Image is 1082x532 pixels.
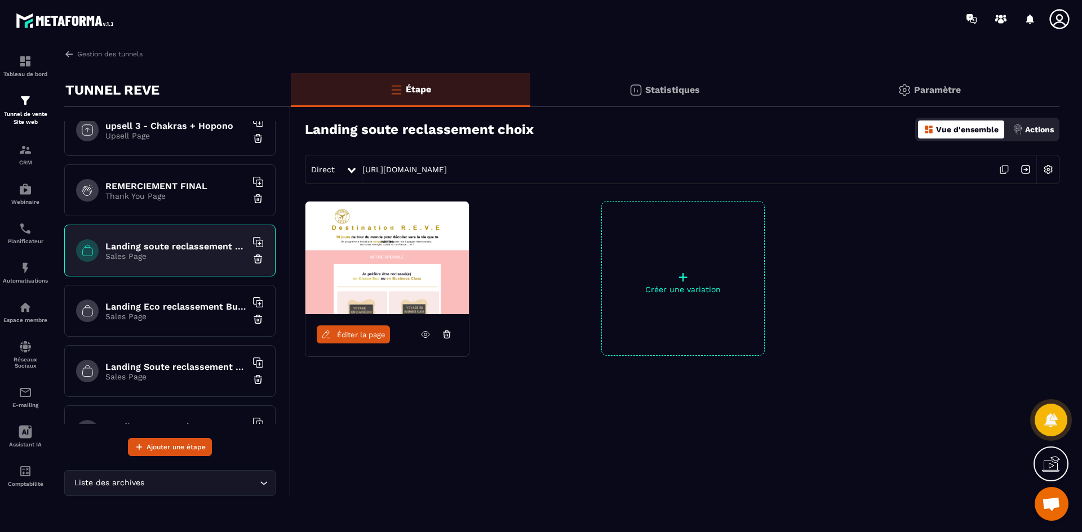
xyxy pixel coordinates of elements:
[3,86,48,135] a: formationformationTunnel de vente Site web
[3,71,48,77] p: Tableau de bord
[105,252,246,261] p: Sales Page
[3,356,48,369] p: Réseaux Sociaux
[252,133,264,144] img: trash
[1025,125,1054,134] p: Actions
[105,361,246,372] h6: Landing Soute reclassement Eco paiement
[252,374,264,385] img: trash
[252,253,264,265] img: trash
[3,213,48,253] a: schedulerschedulerPlanificateur
[602,269,764,285] p: +
[19,301,32,314] img: automations
[317,325,390,343] a: Éditer la page
[898,83,911,97] img: setting-gr.5f69749f.svg
[362,165,447,174] a: [URL][DOMAIN_NAME]
[19,222,32,235] img: scheduler
[3,159,48,166] p: CRM
[128,438,212,456] button: Ajouter une étape
[105,312,246,321] p: Sales Page
[3,402,48,408] p: E-mailing
[105,422,246,432] h6: Landing Soute reclassement Business paiement
[3,135,48,174] a: formationformationCRM
[64,470,276,496] div: Search for option
[105,120,246,131] h6: upsell 3 - Chakras + Hopono
[3,481,48,487] p: Comptabilité
[3,253,48,292] a: automationsautomationsAutomatisations
[19,464,32,478] img: accountant
[1037,159,1059,180] img: setting-w.858f3a88.svg
[19,182,32,196] img: automations
[3,238,48,244] p: Planificateur
[914,84,961,95] p: Paramètre
[16,10,117,31] img: logo
[406,84,431,95] p: Étape
[3,199,48,205] p: Webinaire
[105,181,246,191] h6: REMERCIEMENT FINAL
[19,340,32,354] img: social-network
[305,202,469,314] img: image
[147,441,206,453] span: Ajouter une étape
[3,456,48,495] a: accountantaccountantComptabilité
[65,79,159,101] p: TUNNEL REVE
[311,165,335,174] span: Direct
[105,372,246,381] p: Sales Page
[3,332,48,377] a: social-networksocial-networkRéseaux Sociaux
[629,83,642,97] img: stats.20deebd0.svg
[64,49,74,59] img: arrow
[72,477,147,489] span: Liste des archives
[924,124,934,135] img: dashboard-orange.40269519.svg
[19,386,32,399] img: email
[105,191,246,200] p: Thank You Page
[64,49,143,59] a: Gestion des tunnels
[3,317,48,323] p: Espace membre
[936,125,999,134] p: Vue d'ensemble
[3,46,48,86] a: formationformationTableau de bord
[3,278,48,284] p: Automatisations
[19,143,32,157] img: formation
[305,122,534,137] h3: Landing soute reclassement choix
[3,377,48,417] a: emailemailE-mailing
[389,83,403,96] img: bars-o.4a397970.svg
[105,241,246,252] h6: Landing soute reclassement choix
[19,94,32,108] img: formation
[1013,124,1023,135] img: actions.d6e523a2.png
[3,174,48,213] a: automationsautomationsWebinaire
[19,55,32,68] img: formation
[105,301,246,312] h6: Landing Eco reclassement Business paiement
[1015,159,1036,180] img: arrow-next.bcc2205e.svg
[147,477,257,489] input: Search for option
[3,441,48,448] p: Assistant IA
[105,131,246,140] p: Upsell Page
[3,417,48,456] a: Assistant IA
[252,193,264,204] img: trash
[3,110,48,126] p: Tunnel de vente Site web
[1035,487,1068,521] div: Ouvrir le chat
[252,314,264,325] img: trash
[19,261,32,275] img: automations
[602,285,764,294] p: Créer une variation
[3,292,48,332] a: automationsautomationsEspace membre
[337,330,385,339] span: Éditer la page
[645,84,700,95] p: Statistiques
